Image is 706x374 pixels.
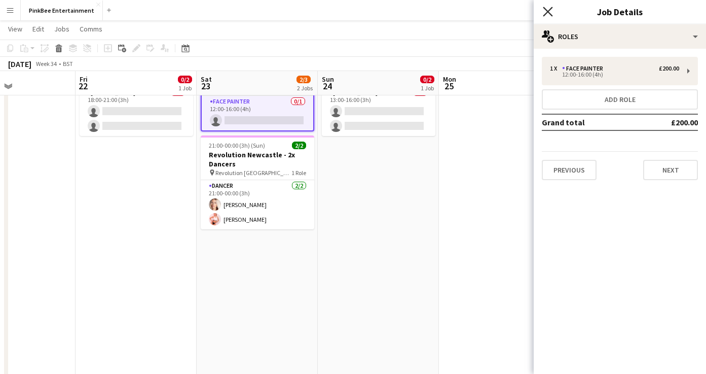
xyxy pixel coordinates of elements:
app-card-role: [PERSON_NAME]0/213:00-16:00 (3h) [322,87,435,136]
span: 24 [320,80,334,92]
span: 2/3 [296,76,311,83]
span: 1 Role [291,169,306,177]
span: Jobs [54,24,69,33]
app-card-role: Dancer2/221:00-00:00 (3h)[PERSON_NAME][PERSON_NAME] [201,180,314,229]
span: Comms [80,24,102,33]
app-card-role: Face Painter0/112:00-16:00 (4h) [202,96,313,130]
span: Mon [443,75,456,84]
button: PinkBee Entertainment [21,1,103,20]
span: 22 [78,80,88,92]
div: £200.00 [659,65,679,72]
a: Edit [28,22,48,36]
span: View [8,24,22,33]
div: BST [63,60,73,67]
span: 0/2 [178,76,192,83]
a: Jobs [50,22,73,36]
button: Previous [542,160,597,180]
span: 23 [199,80,212,92]
td: Grand total [542,114,638,130]
span: Sat [201,75,212,84]
a: Comms [76,22,106,36]
span: Week 34 [33,60,59,67]
td: £200.00 [638,114,698,130]
span: Revolution [GEOGRAPHIC_DATA] [215,169,291,177]
span: Sun [322,75,334,84]
app-job-card: 21:00-00:00 (3h) (Sun)2/2Revolution Newcastle - 2x Dancers Revolution [GEOGRAPHIC_DATA]1 RoleDanc... [201,135,314,229]
span: 25 [441,80,456,92]
span: 2/2 [292,142,306,149]
a: View [4,22,26,36]
button: Next [643,160,698,180]
span: Edit [32,24,44,33]
div: [DATE] [8,59,31,69]
span: Fri [80,75,88,84]
div: 2 Jobs [297,84,313,92]
div: 1 Job [178,84,192,92]
span: 0/2 [420,76,434,83]
div: Face Painter [562,65,607,72]
div: 12:00-16:00 (4h) [550,72,679,77]
h3: Revolution Newcastle - 2x Dancers [201,150,314,168]
div: Roles [534,24,706,49]
div: 1 x [550,65,562,72]
div: 1 Job [421,84,434,92]
span: 21:00-00:00 (3h) (Sun) [209,142,265,149]
button: Add role [542,89,698,110]
h3: Job Details [534,5,706,18]
app-card-role: [PERSON_NAME]0/218:00-21:00 (3h) [80,87,193,136]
